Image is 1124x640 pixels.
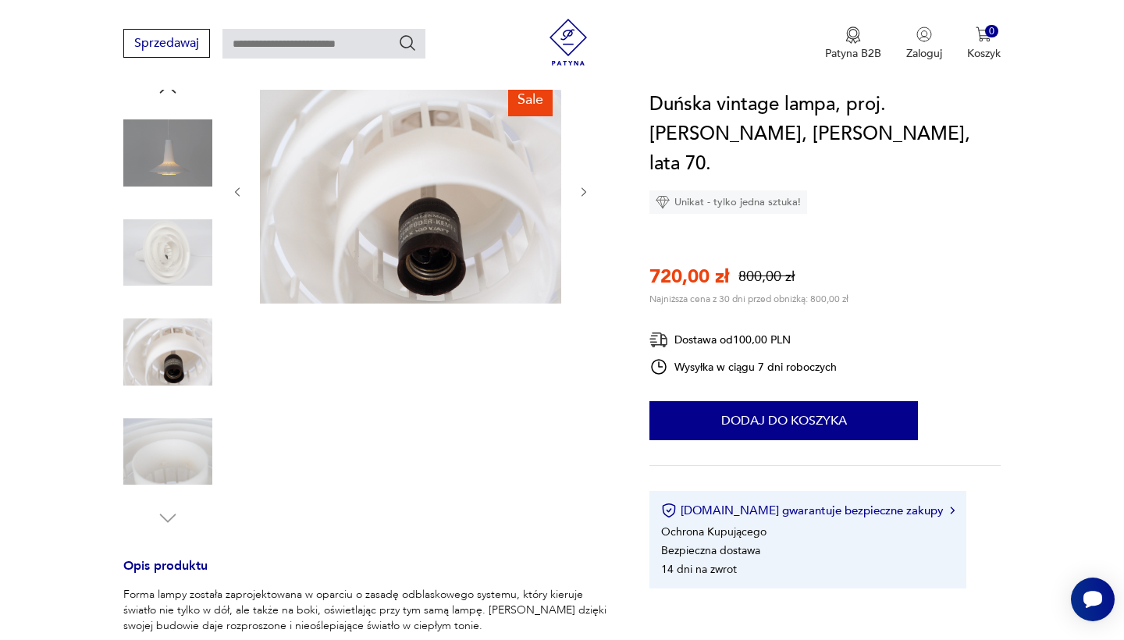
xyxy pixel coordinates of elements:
[649,330,837,350] div: Dostawa od 100,00 PLN
[661,562,737,577] li: 14 dni na zwrot
[123,39,210,50] a: Sprzedawaj
[738,267,795,286] p: 800,00 zł
[649,190,807,214] div: Unikat - tylko jedna sztuka!
[508,84,553,116] div: Sale
[661,503,677,518] img: Ikona certyfikatu
[825,46,881,61] p: Patyna B2B
[661,543,760,558] li: Bezpieczna dostawa
[123,561,612,587] h3: Opis produktu
[985,25,998,38] div: 0
[825,27,881,61] button: Patyna B2B
[649,401,918,440] button: Dodaj do koszyka
[649,293,848,305] p: Najniższa cena z 30 dni przed obniżką: 800,00 zł
[1071,578,1115,621] iframe: Smartsupp widget button
[967,27,1001,61] button: 0Koszyk
[123,29,210,58] button: Sprzedawaj
[976,27,991,42] img: Ikona koszyka
[123,587,612,634] p: Forma lampy została zaprojektowana w oparciu o zasadę odblaskowego systemu, który kieruje światło...
[906,27,942,61] button: Zaloguj
[649,357,837,376] div: Wysyłka w ciągu 7 dni roboczych
[950,507,955,514] img: Ikona strzałki w prawo
[661,524,767,539] li: Ochrona Kupującego
[967,46,1001,61] p: Koszyk
[123,208,212,297] img: Zdjęcie produktu Duńska vintage lampa, proj. Bent Karlby, Schroder Kemi, lata 70.
[398,34,417,52] button: Szukaj
[649,90,1000,179] h1: Duńska vintage lampa, proj. [PERSON_NAME], [PERSON_NAME], lata 70.
[260,77,561,304] img: Zdjęcie produktu Duńska vintage lampa, proj. Bent Karlby, Schroder Kemi, lata 70.
[916,27,932,42] img: Ikonka użytkownika
[123,407,212,496] img: Zdjęcie produktu Duńska vintage lampa, proj. Bent Karlby, Schroder Kemi, lata 70.
[649,330,668,350] img: Ikona dostawy
[845,27,861,44] img: Ikona medalu
[649,264,729,290] p: 720,00 zł
[656,195,670,209] img: Ikona diamentu
[123,308,212,396] img: Zdjęcie produktu Duńska vintage lampa, proj. Bent Karlby, Schroder Kemi, lata 70.
[825,27,881,61] a: Ikona medaluPatyna B2B
[906,46,942,61] p: Zaloguj
[123,108,212,197] img: Zdjęcie produktu Duńska vintage lampa, proj. Bent Karlby, Schroder Kemi, lata 70.
[545,19,592,66] img: Patyna - sklep z meblami i dekoracjami vintage
[661,503,954,518] button: [DOMAIN_NAME] gwarantuje bezpieczne zakupy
